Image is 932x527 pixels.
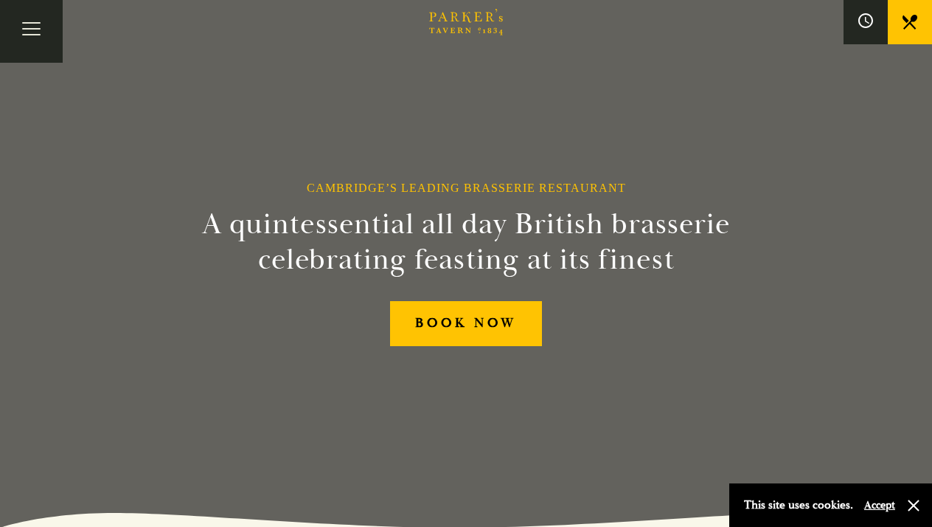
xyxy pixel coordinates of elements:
[307,181,626,195] h1: Cambridge’s Leading Brasserie Restaurant
[864,498,895,512] button: Accept
[906,498,921,513] button: Close and accept
[390,301,542,346] a: BOOK NOW
[744,495,853,516] p: This site uses cookies.
[130,207,802,278] h2: A quintessential all day British brasserie celebrating feasting at its finest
